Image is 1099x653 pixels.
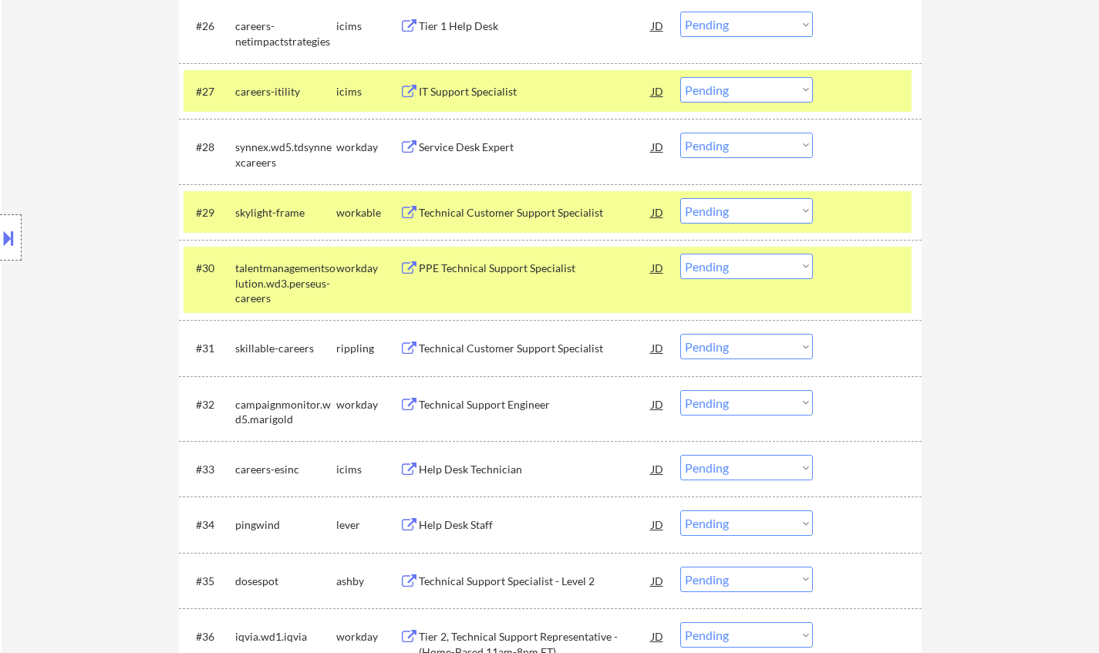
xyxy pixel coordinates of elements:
div: #36 [196,629,223,645]
div: JD [650,390,666,418]
div: workday [336,397,399,412]
div: JD [650,567,666,594]
div: workable [336,205,399,220]
div: JD [650,254,666,281]
div: Technical Customer Support Specialist [419,341,652,356]
div: dosespot [235,574,336,589]
div: #34 [196,517,223,533]
div: pingwind [235,517,336,533]
div: JD [650,198,666,226]
div: careers-netimpactstrategies [235,19,336,49]
div: careers-esinc [235,462,336,477]
div: workday [336,261,399,276]
div: synnex.wd5.tdsynnexcareers [235,140,336,170]
div: icims [336,19,399,34]
div: JD [650,77,666,105]
div: Service Desk Expert [419,140,652,155]
div: #33 [196,462,223,477]
div: icims [336,462,399,477]
div: IT Support Specialist [419,84,652,99]
div: JD [650,133,666,160]
div: Help Desk Technician [419,462,652,477]
div: Technical Customer Support Specialist [419,205,652,220]
div: skillable-careers [235,341,336,356]
div: #27 [196,84,223,99]
div: campaignmonitor.wd5.marigold [235,397,336,427]
div: JD [650,12,666,39]
div: Help Desk Staff [419,517,652,533]
div: JD [650,622,666,650]
div: Tier 1 Help Desk [419,19,652,34]
div: JD [650,510,666,538]
div: #32 [196,397,223,412]
div: rippling [336,341,399,356]
div: lever [336,517,399,533]
div: Technical Support Engineer [419,397,652,412]
div: workday [336,629,399,645]
div: skylight-frame [235,205,336,220]
div: JD [650,334,666,362]
div: PPE Technical Support Specialist [419,261,652,276]
div: icims [336,84,399,99]
div: Technical Support Specialist - Level 2 [419,574,652,589]
div: #26 [196,19,223,34]
div: JD [650,455,666,483]
div: workday [336,140,399,155]
div: #35 [196,574,223,589]
div: talentmanagementsolution.wd3.perseus-careers [235,261,336,306]
div: careers-itility [235,84,336,99]
div: iqvia.wd1.iqvia [235,629,336,645]
div: ashby [336,574,399,589]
